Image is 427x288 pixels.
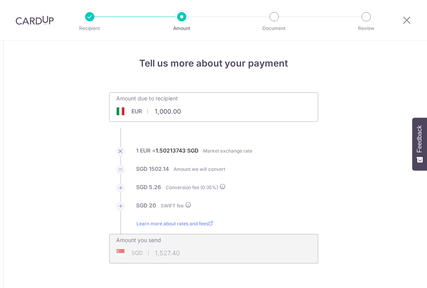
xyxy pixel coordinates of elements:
p: Amount [153,25,211,32]
label: Amount we will convert [174,165,225,173]
label: SGD [187,147,198,155]
label: Market exchange rate [203,147,252,155]
label: Amount due to recipient [116,95,178,102]
p: Recipient [61,25,119,32]
label: 1 EUR = [136,147,198,159]
span: Feedback [416,125,423,153]
p: Review [337,25,395,32]
a: Learn more about rates and fees [136,220,213,234]
img: CardUp [16,16,54,25]
iframe: Opens a widget where you can find more information [377,265,419,284]
label: SWIFT fee [161,202,191,210]
button: Feedback - Show survey [412,118,427,170]
label: Amount you send [116,236,161,244]
label: 20 [149,202,156,209]
span: SGD [131,249,143,257]
label: SGD [136,165,147,173]
label: 5.26 [149,183,161,191]
label: Conversion fee ( %) [166,183,226,191]
span: EUR [131,107,142,115]
label: 1.50213743 [156,147,186,155]
label: SGD [136,183,147,191]
p: Document [245,25,303,32]
span: 0.35 [202,184,212,190]
h4: Tell us more about your payment [109,56,318,70]
label: 1502.14 [149,165,169,173]
label: SGD [136,202,147,209]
